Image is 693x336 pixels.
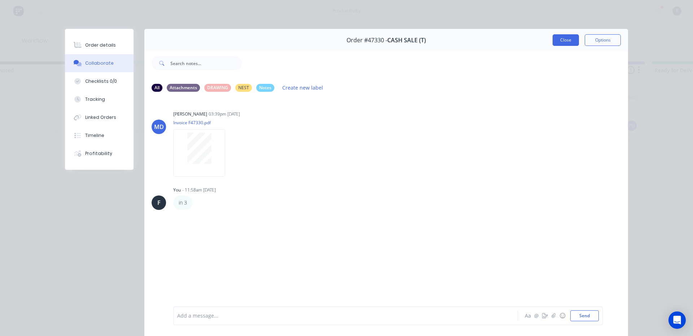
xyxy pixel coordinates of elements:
div: Order details [85,42,116,48]
button: Collaborate [65,54,134,72]
button: Options [585,34,621,46]
input: Search notes... [170,56,242,70]
button: Checklists 0/0 [65,72,134,90]
button: Aa [523,311,532,320]
div: Checklists 0/0 [85,78,117,85]
button: Timeline [65,126,134,145]
div: NEST [235,84,252,92]
button: Profitability [65,145,134,163]
p: in 3 [179,199,187,206]
div: You [173,187,181,193]
div: Tracking [85,96,105,103]
div: MD [154,122,164,131]
span: Order #47330 - [346,37,387,44]
div: Timeline [85,132,104,139]
div: F [157,198,161,207]
div: Linked Orders [85,114,116,121]
div: Notes [256,84,274,92]
div: Collaborate [85,60,114,66]
button: @ [532,311,541,320]
span: CASH SALE (T) [387,37,426,44]
div: - 11:58am [DATE] [182,187,216,193]
div: Profitability [85,150,112,157]
button: Order details [65,36,134,54]
div: 03:39pm [DATE] [209,111,240,117]
button: ☺ [558,311,567,320]
div: All [152,84,162,92]
button: Create new label [279,83,327,92]
button: Linked Orders [65,108,134,126]
div: Open Intercom Messenger [668,311,686,329]
div: DRAWING [204,84,231,92]
button: Tracking [65,90,134,108]
p: Invoice F47330.pdf [173,120,232,126]
button: Close [553,34,579,46]
div: Attachments [167,84,200,92]
button: Send [570,310,599,321]
div: [PERSON_NAME] [173,111,207,117]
